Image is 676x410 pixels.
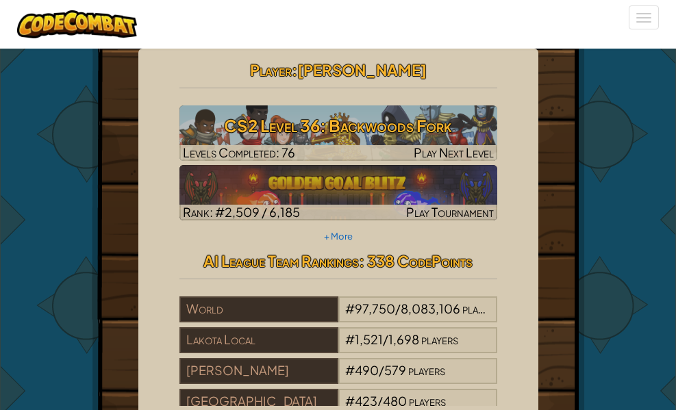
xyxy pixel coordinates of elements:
span: / [383,331,388,347]
span: # [345,362,355,378]
span: # [345,393,355,409]
span: / [377,393,383,409]
a: [PERSON_NAME]#490/579players [179,371,497,387]
span: players [408,362,445,378]
img: Golden Goal [179,165,497,220]
div: World [179,296,338,322]
span: Play Next Level [414,144,494,160]
a: Play Next Level [179,105,497,161]
span: players [462,300,499,316]
span: 423 [355,393,377,409]
div: Lakota Local [179,327,338,353]
img: CodeCombat logo [17,10,137,38]
span: Play Tournament [406,204,494,220]
span: 490 [355,362,379,378]
span: 97,750 [355,300,395,316]
span: AI League Team Rankings [203,251,359,270]
span: 579 [384,362,406,378]
img: CS2 Level 36: Backwoods Fork [179,105,497,161]
span: Player [250,60,292,79]
span: 480 [383,393,407,409]
span: : [292,60,297,79]
a: Rank: #2,509 / 6,185Play Tournament [179,165,497,220]
span: / [395,300,401,316]
span: players [421,331,458,347]
h3: CS2 Level 36: Backwoods Fork [179,110,497,141]
span: [PERSON_NAME] [297,60,427,79]
span: players [409,393,446,409]
span: 1,698 [388,331,419,347]
span: 8,083,106 [401,300,460,316]
a: World#97,750/8,083,106players [179,309,497,325]
a: + More [324,231,353,242]
span: # [345,300,355,316]
span: # [345,331,355,347]
span: 1,521 [355,331,383,347]
span: : 338 CodePoints [359,251,473,270]
div: [PERSON_NAME] [179,358,338,384]
span: / [379,362,384,378]
a: Lakota Local#1,521/1,698players [179,340,497,356]
span: Rank: #2,509 / 6,185 [183,204,300,220]
span: Levels Completed: 76 [183,144,295,160]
